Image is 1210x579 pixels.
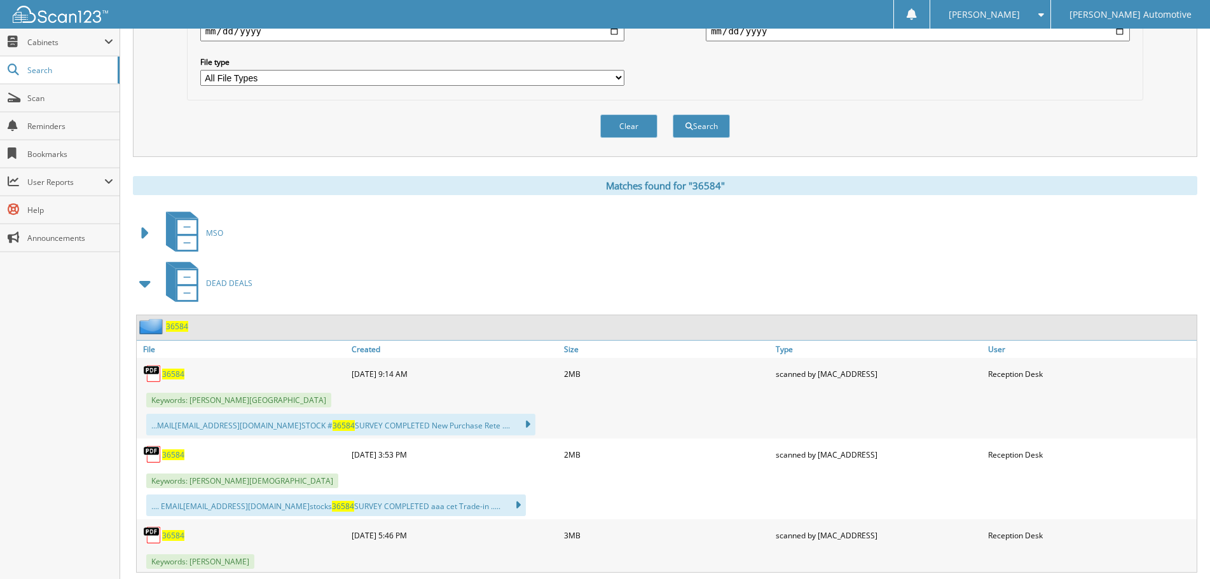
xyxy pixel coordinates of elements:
[206,278,252,289] span: DEAD DEALS
[27,65,111,76] span: Search
[985,442,1197,467] div: Reception Desk
[27,121,113,132] span: Reminders
[166,321,188,332] a: 36584
[162,449,184,460] a: 36584
[348,442,560,467] div: [DATE] 3:53 PM
[561,522,773,548] div: 3MB
[332,501,354,512] span: 36584
[773,361,984,386] div: scanned by [MAC_ADDRESS]
[143,364,162,383] img: PDF.png
[348,341,560,358] a: Created
[27,149,113,160] span: Bookmarks
[143,526,162,545] img: PDF.png
[561,341,773,358] a: Size
[27,93,113,104] span: Scan
[985,522,1197,548] div: Reception Desk
[146,494,526,516] div: .... EMAIL [EMAIL_ADDRESS][DOMAIN_NAME] stocks SURVEY COMPLETED aaa cet Trade-in .....
[773,522,984,548] div: scanned by [MAC_ADDRESS]
[985,361,1197,386] div: Reception Desk
[139,318,166,334] img: folder2.png
[206,228,223,238] span: MSO
[985,341,1197,358] a: User
[773,442,984,467] div: scanned by [MAC_ADDRESS]
[146,554,254,569] span: Keywords: [PERSON_NAME]
[706,21,1130,41] input: end
[162,530,184,541] a: 36584
[137,341,348,358] a: File
[561,361,773,386] div: 2MB
[27,233,113,243] span: Announcements
[143,445,162,464] img: PDF.png
[27,37,104,48] span: Cabinets
[773,341,984,358] a: Type
[1146,518,1210,579] iframe: Chat Widget
[158,258,252,308] a: DEAD DEALS
[200,21,624,41] input: start
[146,473,338,488] span: Keywords: [PERSON_NAME][DEMOGRAPHIC_DATA]
[600,114,657,138] button: Clear
[561,442,773,467] div: 2MB
[158,208,223,258] a: MSO
[133,176,1197,195] div: Matches found for "36584"
[333,420,355,431] span: 36584
[162,369,184,379] a: 36584
[348,522,560,548] div: [DATE] 5:46 PM
[146,414,535,435] div: ...MAIL [EMAIL_ADDRESS][DOMAIN_NAME] STOCK # SURVEY COMPLETED New Purchase Rete ....
[200,57,624,67] label: File type
[146,393,331,407] span: Keywords: [PERSON_NAME][GEOGRAPHIC_DATA]
[13,6,108,23] img: scan123-logo-white.svg
[1069,11,1192,18] span: [PERSON_NAME] Automotive
[27,177,104,187] span: User Reports
[949,11,1020,18] span: [PERSON_NAME]
[348,361,560,386] div: [DATE] 9:14 AM
[27,205,113,215] span: Help
[673,114,730,138] button: Search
